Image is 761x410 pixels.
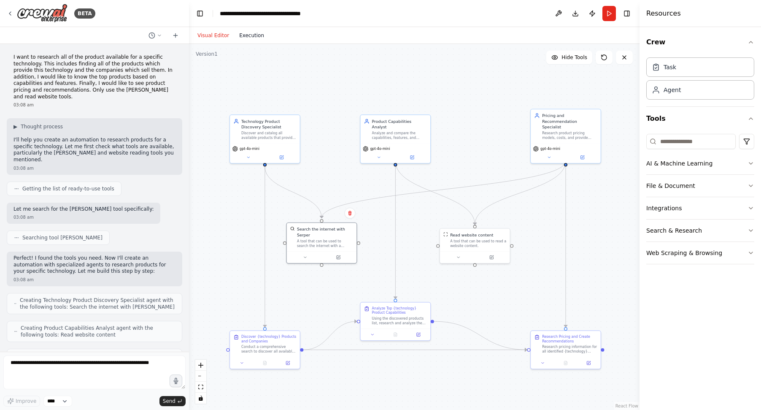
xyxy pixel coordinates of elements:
div: Discover {technology} Products and Companies [241,334,297,344]
span: ▶ [13,123,17,130]
div: Analyze and compare the capabilities, features, and technical specifications of {technology} prod... [372,131,427,140]
div: React Flow controls [195,360,206,404]
button: No output available [553,360,577,367]
span: Getting the list of ready-to-use tools [22,185,114,192]
span: gpt-4o-mini [370,147,390,151]
img: ScrapeWebsiteTool [443,232,448,237]
button: Hide right sidebar [621,8,633,19]
div: 03:08 am [13,102,175,108]
button: Open in side panel [278,360,297,367]
div: Technology Product Discovery Specialist [241,119,297,130]
button: Crew [646,30,754,54]
button: Visual Editor [192,30,234,41]
button: Search & Research [646,220,754,242]
div: A tool that can be used to search the internet with a search_query. Supports different search typ... [297,239,353,248]
span: Hide Tools [561,54,587,61]
button: AI & Machine Learning [646,152,754,174]
div: Research Pricing and Create RecommendationsResearch pricing information for all identified {techn... [530,330,601,369]
button: Open in side panel [265,154,297,161]
div: A tool that can be used to read a website content. [450,239,506,248]
div: SerperDevToolSearch the internet with SerperA tool that can be used to search the internet with a... [286,223,357,264]
div: Research product pricing models, costs, and provide tailored recommendations for {technology} sol... [542,131,597,140]
g: Edge from 1e70c0c8-2b31-490d-aa32-2f9cd08a58b7 to c5c47b8f-83f3-4f86-b5ae-a804bd86cf98 [262,166,324,218]
button: fit view [195,382,206,393]
g: Edge from d6d280cf-0e4f-4fa6-ab0b-afe4c92f9c77 to c5c47b8f-83f3-4f86-b5ae-a804bd86cf98 [319,161,569,218]
button: Improve [3,396,40,407]
p: Perfect! I found the tools you need. Now I'll create an automation with specialized agents to res... [13,255,175,275]
button: toggle interactivity [195,393,206,404]
button: Open in side panel [566,154,598,161]
button: No output available [253,360,277,367]
g: Edge from 699a9d20-4e71-4897-8f69-87ced9796fc5 to 1df32164-d889-4439-9eee-fbc19d57d6f8 [303,318,356,353]
div: 03:08 am [13,214,154,220]
div: 03:08 am [13,277,175,283]
button: Execution [234,30,269,41]
span: Creating Product Capabilities Analyst agent with the following tools: Read website content [21,325,175,338]
span: Improve [16,398,36,405]
g: Edge from d6d280cf-0e4f-4fa6-ab0b-afe4c92f9c77 to 0305a98e-15d6-44ee-ac7b-822a9cd0bd8a [472,161,569,225]
button: Integrations [646,197,754,219]
button: File & Document [646,175,754,197]
div: Discover and catalog all available products that provide {technology}, identifying the companies ... [241,131,297,140]
div: Read website content [450,232,493,238]
div: Research Pricing and Create Recommendations [542,334,597,344]
span: Searching tool [PERSON_NAME] [22,234,103,241]
div: Search the internet with Serper [297,226,353,238]
div: Product Capabilities Analyst [372,119,427,130]
button: Open in side panel [322,254,354,261]
div: Technology Product Discovery SpecialistDiscover and catalog all available products that provide {... [229,114,300,163]
button: Tools [646,107,754,130]
a: React Flow attribution [615,404,638,408]
p: I'll help you create an automation to research products for a specific technology. Let me first c... [13,137,175,163]
button: Web Scraping & Browsing [646,242,754,264]
div: Pricing and Recommendation SpecialistResearch product pricing models, costs, and provide tailored... [530,109,601,164]
nav: breadcrumb [220,9,315,18]
button: zoom out [195,371,206,382]
g: Edge from 1e70c0c8-2b31-490d-aa32-2f9cd08a58b7 to 699a9d20-4e71-4897-8f69-87ced9796fc5 [262,166,267,327]
div: Conduct a comprehensive search to discover all available products that provide {technology} solut... [241,345,297,354]
button: Send [159,396,186,406]
g: Edge from d6d280cf-0e4f-4fa6-ab0b-afe4c92f9c77 to f40966be-e39b-4f86-8312-e3042f8a58c3 [563,161,568,327]
div: Using the discovered products list, research and analyze the capabilities, features, and technica... [372,316,427,326]
g: Edge from 699a9d20-4e71-4897-8f69-87ced9796fc5 to f40966be-e39b-4f86-8312-e3042f8a58c3 [303,347,527,353]
p: Let me search for the [PERSON_NAME] tool specifically: [13,206,154,213]
g: Edge from e6919e99-bae2-4cbc-bf37-e674db85ddb5 to 1df32164-d889-4439-9eee-fbc19d57d6f8 [393,161,398,299]
div: Research pricing information for all identified {technology} products. Investigate different pric... [542,345,597,354]
span: Thought process [21,123,63,130]
span: Send [163,398,175,405]
button: Switch to previous chat [145,30,165,41]
div: BETA [74,8,95,19]
button: ▶Thought process [13,123,63,130]
div: Analyze Top {technology} Product Capabilities [372,306,427,315]
div: Crew [646,54,754,106]
p: I want to research all of the product available for a specific technology. This includes finding ... [13,54,175,100]
button: Click to speak your automation idea [170,375,182,387]
div: Tools [646,130,754,271]
div: Discover {technology} Products and CompaniesConduct a comprehensive search to discover all availa... [229,330,300,369]
button: Delete node [345,208,356,219]
button: Open in side panel [579,360,598,367]
button: No output available [383,331,407,338]
button: Start a new chat [169,30,182,41]
div: Agent [664,86,681,94]
div: 03:08 am [13,165,175,171]
span: Creating Technology Product Discovery Specialist agent with the following tools: Search the inter... [20,297,175,310]
button: zoom in [195,360,206,371]
h4: Resources [646,8,681,19]
div: ScrapeWebsiteToolRead website contentA tool that can be used to read a website content. [440,228,510,263]
div: Product Capabilities AnalystAnalyze and compare the capabilities, features, and technical specifi... [360,114,431,163]
span: gpt-4o-mini [540,147,560,151]
span: gpt-4o-mini [240,147,259,151]
g: Edge from 1df32164-d889-4439-9eee-fbc19d57d6f8 to f40966be-e39b-4f86-8312-e3042f8a58c3 [434,318,527,353]
img: Logo [17,4,67,23]
button: Hide left sidebar [194,8,206,19]
button: Open in side panel [409,331,428,338]
button: Open in side panel [396,154,428,161]
button: Open in side panel [475,254,507,261]
div: Pricing and Recommendation Specialist [542,113,597,130]
button: Hide Tools [546,51,592,64]
div: Analyze Top {technology} Product CapabilitiesUsing the discovered products list, research and ana... [360,302,431,341]
img: SerperDevTool [290,226,295,231]
div: Version 1 [196,51,218,57]
div: Task [664,63,676,71]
